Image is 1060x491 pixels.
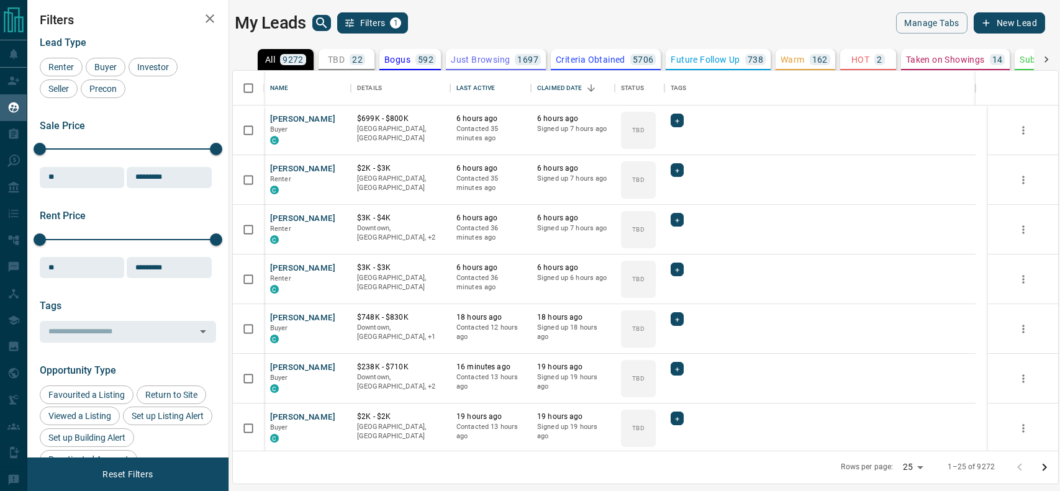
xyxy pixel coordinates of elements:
button: [PERSON_NAME] [270,263,335,274]
span: Renter [270,225,291,233]
p: Contacted 35 minutes ago [456,174,525,193]
p: TBD [632,175,644,184]
p: 5706 [633,55,654,64]
p: Taken on Showings [906,55,985,64]
p: 2 [877,55,882,64]
p: $2K - $3K [357,163,444,174]
button: [PERSON_NAME] [270,412,335,423]
div: 25 [898,458,928,476]
p: [GEOGRAPHIC_DATA], [GEOGRAPHIC_DATA] [357,273,444,292]
p: $3K - $4K [357,213,444,223]
div: + [671,213,684,227]
p: 6 hours ago [537,114,609,124]
h1: My Leads [235,13,306,33]
div: Buyer [86,58,125,76]
p: [GEOGRAPHIC_DATA], [GEOGRAPHIC_DATA] [357,124,444,143]
p: 16 minutes ago [456,362,525,372]
p: 162 [812,55,828,64]
button: [PERSON_NAME] [270,213,335,225]
div: Status [615,71,664,106]
p: 1–25 of 9272 [948,462,995,472]
span: + [675,412,679,425]
div: Last Active [456,71,495,106]
p: Signed up 18 hours ago [537,323,609,342]
p: TBD [328,55,345,64]
p: 19 hours ago [456,412,525,422]
p: Warm [781,55,805,64]
span: Buyer [270,423,288,431]
span: Seller [44,84,73,94]
span: Renter [270,175,291,183]
span: Opportunity Type [40,364,116,376]
div: condos.ca [270,285,279,294]
button: Filters1 [337,12,409,34]
button: [PERSON_NAME] [270,312,335,324]
span: Precon [85,84,121,94]
p: 14 [992,55,1003,64]
button: Go to next page [1032,455,1057,480]
p: All [265,55,275,64]
p: Just Browsing [451,55,510,64]
p: [GEOGRAPHIC_DATA], [GEOGRAPHIC_DATA] [357,174,444,193]
p: Signed up 19 hours ago [537,422,609,441]
p: 592 [418,55,433,64]
button: Sort [582,79,600,97]
button: New Lead [974,12,1045,34]
div: condos.ca [270,235,279,244]
button: more [1014,220,1033,239]
span: Renter [270,274,291,282]
span: Buyer [270,374,288,382]
div: Tags [671,71,687,106]
p: 6 hours ago [456,263,525,273]
div: Renter [40,58,83,76]
span: Viewed a Listing [44,411,116,421]
button: Open [194,323,212,340]
span: + [675,114,679,127]
div: condos.ca [270,384,279,393]
div: condos.ca [270,186,279,194]
p: Criteria Obtained [556,55,625,64]
p: Signed up 6 hours ago [537,273,609,283]
p: Signed up 7 hours ago [537,124,609,134]
p: Contacted 13 hours ago [456,372,525,392]
p: Contacted 36 minutes ago [456,223,525,243]
p: Signed up 19 hours ago [537,372,609,392]
div: condos.ca [270,434,279,443]
span: + [675,214,679,226]
p: 19 hours ago [537,362,609,372]
button: [PERSON_NAME] [270,114,335,125]
p: $748K - $830K [357,312,444,323]
p: 18 hours ago [537,312,609,323]
p: Contacted 35 minutes ago [456,124,525,143]
p: Future Follow Up [671,55,740,64]
p: Contacted 13 hours ago [456,422,525,441]
div: Name [264,71,351,106]
div: condos.ca [270,335,279,343]
span: + [675,164,679,176]
p: $3K - $3K [357,263,444,273]
p: HOT [851,55,869,64]
button: more [1014,270,1033,289]
span: Set up Building Alert [44,433,130,443]
div: Reactivated Account [40,450,137,469]
p: Signed up 7 hours ago [537,174,609,184]
span: + [675,363,679,375]
div: + [671,412,684,425]
span: Favourited a Listing [44,390,129,400]
div: Seller [40,79,78,98]
div: Viewed a Listing [40,407,120,425]
div: + [671,362,684,376]
div: Status [621,71,644,106]
span: Return to Site [141,390,202,400]
p: $699K - $800K [357,114,444,124]
p: 6 hours ago [456,114,525,124]
div: Precon [81,79,125,98]
p: $238K - $710K [357,362,444,372]
p: TBD [632,225,644,234]
p: TBD [632,125,644,135]
button: more [1014,121,1033,140]
button: Manage Tabs [896,12,967,34]
p: Bogus [384,55,410,64]
div: Details [357,71,382,106]
span: + [675,313,679,325]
